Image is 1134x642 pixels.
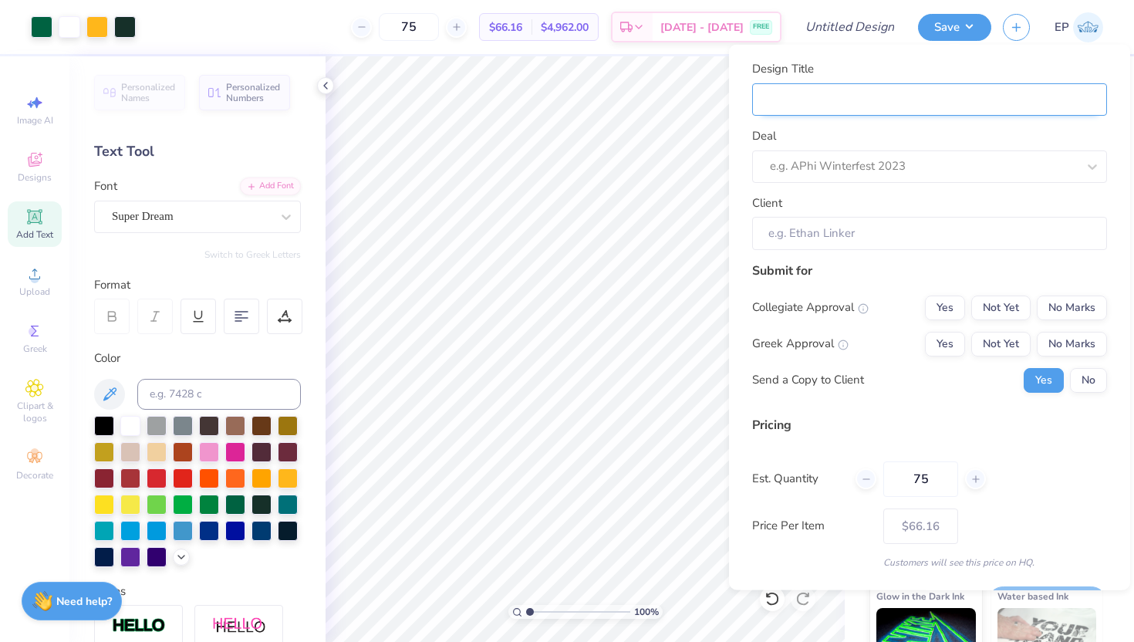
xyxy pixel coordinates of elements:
[1055,12,1103,42] a: EP
[212,617,266,636] img: Shadow
[23,343,47,355] span: Greek
[752,127,776,145] label: Deal
[883,461,958,496] input: – –
[489,19,522,35] span: $66.16
[971,295,1031,319] button: Not Yet
[1070,367,1107,392] button: No
[793,12,906,42] input: Untitled Design
[137,379,301,410] input: e.g. 7428 c
[752,555,1107,569] div: Customers will see this price on HQ.
[94,276,302,294] div: Format
[1037,331,1107,356] button: No Marks
[16,469,53,481] span: Decorate
[16,228,53,241] span: Add Text
[752,517,872,535] label: Price Per Item
[1037,295,1107,319] button: No Marks
[752,415,1107,434] div: Pricing
[1024,367,1064,392] button: Yes
[753,22,769,32] span: FREE
[971,331,1031,356] button: Not Yet
[1073,12,1103,42] img: Eli Pember
[918,14,991,41] button: Save
[19,286,50,298] span: Upload
[752,470,844,488] label: Est. Quantity
[925,295,965,319] button: Yes
[94,350,301,367] div: Color
[17,114,53,127] span: Image AI
[112,617,166,635] img: Stroke
[752,194,782,211] label: Client
[94,177,117,195] label: Font
[541,19,589,35] span: $4,962.00
[876,588,964,604] span: Glow in the Dark Ink
[8,400,62,424] span: Clipart & logos
[925,331,965,356] button: Yes
[752,217,1107,250] input: e.g. Ethan Linker
[634,605,659,619] span: 100 %
[56,594,112,609] strong: Need help?
[226,82,281,103] span: Personalized Numbers
[18,171,52,184] span: Designs
[121,82,176,103] span: Personalized Names
[752,299,869,316] div: Collegiate Approval
[94,141,301,162] div: Text Tool
[204,248,301,261] button: Switch to Greek Letters
[997,588,1068,604] span: Water based Ink
[752,371,864,389] div: Send a Copy to Client
[660,19,744,35] span: [DATE] - [DATE]
[94,583,301,600] div: Styles
[752,261,1107,279] div: Submit for
[1055,19,1069,36] span: EP
[240,177,301,195] div: Add Font
[752,335,849,353] div: Greek Approval
[379,13,439,41] input: – –
[752,60,814,78] label: Design Title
